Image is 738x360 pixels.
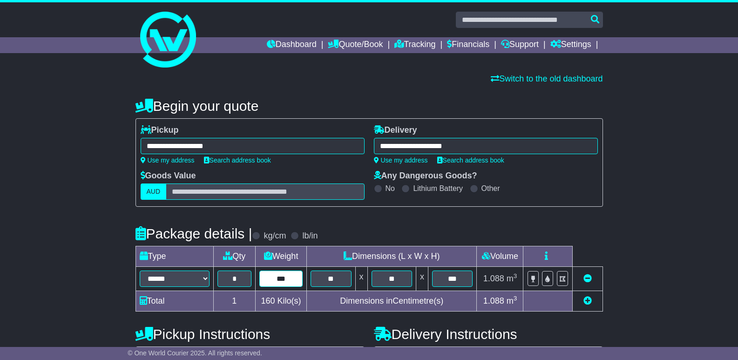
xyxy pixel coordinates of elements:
td: Dimensions (L x W x H) [307,246,477,267]
label: Other [481,184,500,193]
span: 160 [261,296,275,306]
a: Settings [550,37,591,53]
label: lb/in [302,231,318,241]
label: Goods Value [141,171,196,181]
label: Delivery [374,125,417,136]
td: 1 [213,291,256,312]
td: Dimensions in Centimetre(s) [307,291,477,312]
td: Kilo(s) [256,291,307,312]
a: Dashboard [267,37,317,53]
h4: Delivery Instructions [374,326,603,342]
span: m [507,274,517,283]
label: kg/cm [264,231,286,241]
a: Add new item [583,296,592,306]
h4: Package details | [135,226,252,241]
a: Support [501,37,539,53]
label: Any Dangerous Goods? [374,171,477,181]
label: Pickup [141,125,179,136]
a: Search address book [437,156,504,164]
label: AUD [141,183,167,200]
td: Volume [477,246,523,267]
label: No [386,184,395,193]
h4: Pickup Instructions [135,326,365,342]
a: Remove this item [583,274,592,283]
a: Use my address [141,156,195,164]
a: Use my address [374,156,428,164]
a: Tracking [394,37,435,53]
span: © One World Courier 2025. All rights reserved. [128,349,262,357]
td: x [416,267,428,291]
span: 1.088 [483,274,504,283]
sup: 3 [514,295,517,302]
a: Switch to the old dashboard [491,74,603,83]
span: 1.088 [483,296,504,306]
a: Quote/Book [328,37,383,53]
td: Qty [213,246,256,267]
h4: Begin your quote [135,98,603,114]
td: Total [135,291,213,312]
td: x [355,267,367,291]
a: Financials [447,37,489,53]
td: Weight [256,246,307,267]
span: m [507,296,517,306]
a: Search address book [204,156,271,164]
sup: 3 [514,272,517,279]
label: Lithium Battery [413,184,463,193]
td: Type [135,246,213,267]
